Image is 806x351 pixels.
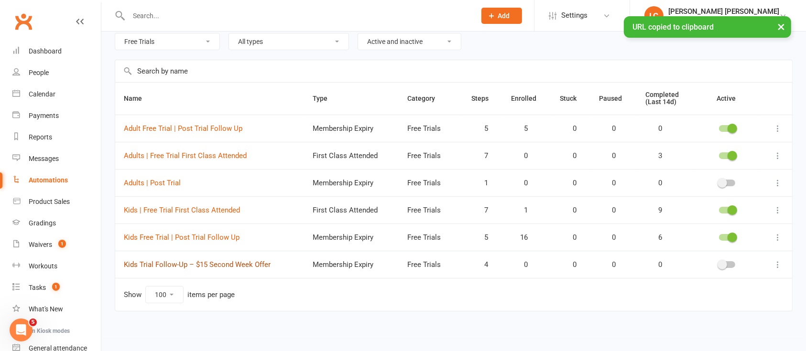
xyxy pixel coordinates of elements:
a: People [12,62,101,84]
div: Payments [29,112,59,119]
td: Membership Expiry [304,169,399,196]
div: What's New [29,305,63,313]
span: 0 [511,261,528,269]
div: How satisfied are you with your Clubworx customer support?< Not at all satisfied12345Completely s... [8,146,157,272]
span: 0 [645,179,662,187]
div: Show [124,286,235,303]
span: 2 [49,220,69,230]
div: People [29,69,49,76]
div: Reports [29,133,52,141]
th: Paused [590,83,637,115]
span: 1 [27,220,47,230]
span: 1 [58,240,66,248]
div: LC [644,6,664,25]
div: Free Trials [407,261,454,269]
span: 5 [471,125,488,133]
button: Name [124,93,152,104]
button: 1 [25,215,48,234]
a: Calendar [12,84,101,105]
a: Automations [12,170,101,191]
span: 7 [471,206,488,214]
a: Messages [12,148,101,170]
button: 5 [116,215,139,234]
span: Active [717,95,736,102]
div: Jessica says… [8,52,184,146]
div: < Not at all satisfied [25,202,139,212]
span: 0 [560,152,577,160]
span: 1 [511,206,528,214]
td: First Class Attended [304,142,399,169]
button: Category [407,93,446,104]
span: 0 [599,261,616,269]
a: Dashboard [12,41,101,62]
button: 3 [71,215,93,234]
span: 1 [52,283,60,291]
div: Hi there,Just checking to make sure you got the answer you were after. Did you need any further h... [8,52,157,138]
span: Completed (Last 14d) [645,91,679,106]
a: Clubworx [11,10,35,33]
h2: How satisfied are you with your Clubworx customer support? [25,160,139,190]
div: Hi there, Just checking to make sure you got the answer you were after. Did you need any further ... [15,58,149,123]
span: 0 [560,234,577,242]
iframe: Intercom live chat [10,319,33,341]
span: 6 [645,234,662,242]
span: 9 [645,206,662,214]
div: Messages [29,155,59,162]
input: Search... [126,9,469,22]
div: Workouts [29,262,57,270]
div: Dashboard [29,47,62,55]
a: What's New [12,298,101,320]
span: 0 [645,261,662,269]
button: Upload attachment [45,278,53,286]
div: Free Trials [407,206,454,214]
button: Gif picker [30,278,38,286]
span: 3 [645,152,662,160]
a: Gradings [12,213,101,234]
div: Free Trials [407,179,454,187]
span: 0 [599,206,616,214]
div: [PERSON_NAME] [PERSON_NAME] [668,7,779,16]
div: Automations [29,176,68,184]
span: Settings [561,5,588,26]
span: 7 [471,152,488,160]
a: Waivers 1 [12,234,101,255]
span: 0 [560,261,577,269]
span: 0 [645,125,662,133]
div: Legacy BJJ [GEOGRAPHIC_DATA] [668,16,779,24]
div: What specific aspect of the absent marking timing are you looking to adjust? [15,20,176,39]
div: Calendar [29,90,55,98]
td: Membership Expiry [304,251,399,278]
div: Waivers [29,241,52,248]
span: 0 [560,125,577,133]
a: Adults | Post Trial [124,179,181,187]
th: Type [304,83,399,115]
a: Reports [12,127,101,148]
span: 1 [471,179,488,187]
button: Active [708,93,746,104]
button: Emoji picker [15,278,22,286]
a: Kids Trial Follow-Up – $15 Second Week Offer [124,260,271,269]
button: Send a message… [164,274,179,289]
span: 0 [599,179,616,187]
span: 0 [511,152,528,160]
span: 5 [471,234,488,242]
button: 2 [48,215,70,234]
span: 0 [599,234,616,242]
button: Add [481,8,522,24]
span: 4 [95,220,115,230]
th: Steps [463,83,502,115]
div: Gradings [29,219,56,227]
div: Free Trials [407,152,454,160]
a: Kids | Free Trial First Class Attended [124,206,240,214]
h1: [PERSON_NAME] [46,9,109,16]
div: Toby says… [8,146,184,293]
div: Tasks [29,284,46,291]
div: Product Sales [29,198,70,205]
button: × [773,16,790,37]
span: 0 [560,206,577,214]
span: 5 [118,220,138,230]
th: Enrolled [502,83,552,115]
span: 0 [599,125,616,133]
a: Adult Free Trial | Post Trial Follow Up [124,124,242,133]
button: go back [6,4,24,22]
